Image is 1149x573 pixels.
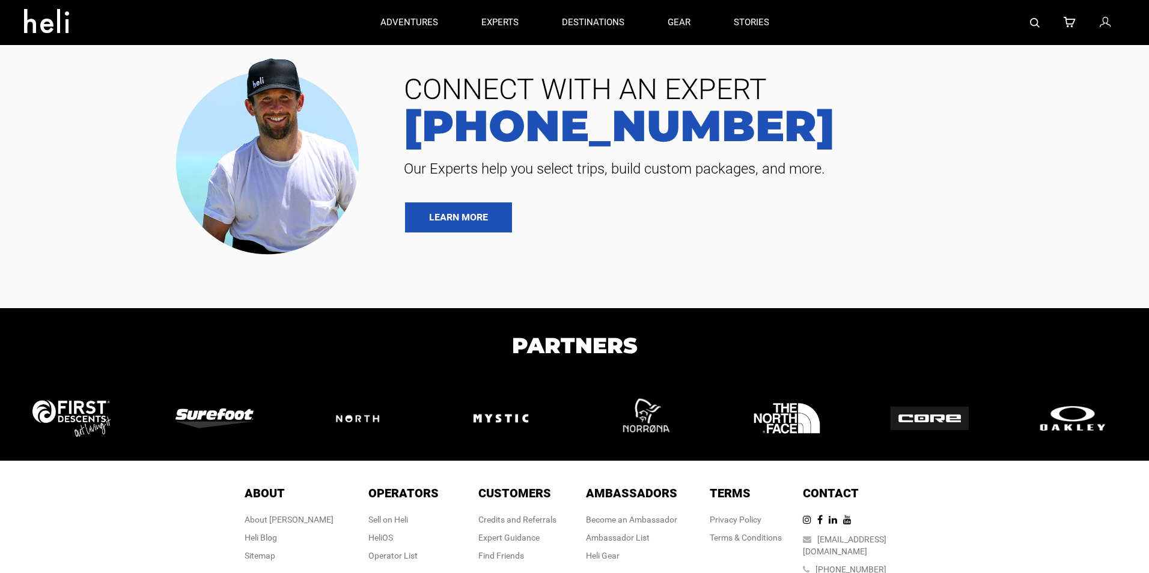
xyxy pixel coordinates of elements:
[803,535,886,556] a: [EMAIL_ADDRESS][DOMAIN_NAME]
[380,16,438,29] p: adventures
[368,550,439,562] div: Operator List
[478,550,556,562] div: Find Friends
[586,532,677,544] div: Ambassador List
[318,398,397,439] img: logo
[245,486,285,500] span: About
[478,533,540,542] a: Expert Guidance
[803,486,859,500] span: Contact
[586,551,620,560] a: Heli Gear
[245,550,334,562] div: Sitemap
[395,159,1131,178] span: Our Experts help you select trips, build custom packages, and more.
[606,381,681,456] img: logo
[368,486,439,500] span: Operators
[463,381,538,456] img: logo
[586,486,677,500] span: Ambassadors
[1030,18,1040,28] img: search-bar-icon.svg
[710,486,751,500] span: Terms
[481,16,519,29] p: experts
[586,515,677,524] a: Become an Ambassador
[478,515,556,524] a: Credits and Referrals
[562,16,624,29] p: destinations
[245,533,277,542] a: Heli Blog
[1034,403,1112,434] img: logo
[749,381,824,456] img: logo
[710,533,782,542] a: Terms & Conditions
[710,515,761,524] a: Privacy Policy
[368,533,393,542] a: HeliOS
[245,514,334,526] div: About [PERSON_NAME]
[32,400,111,436] img: logo
[368,514,439,526] div: Sell on Heli
[405,202,512,232] a: LEARN MORE
[891,407,969,431] img: logo
[395,104,1131,147] a: [PHONE_NUMBER]
[395,75,1131,104] span: CONNECT WITH AN EXPERT
[175,408,254,428] img: logo
[166,48,377,260] img: contact our team
[478,486,551,500] span: Customers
